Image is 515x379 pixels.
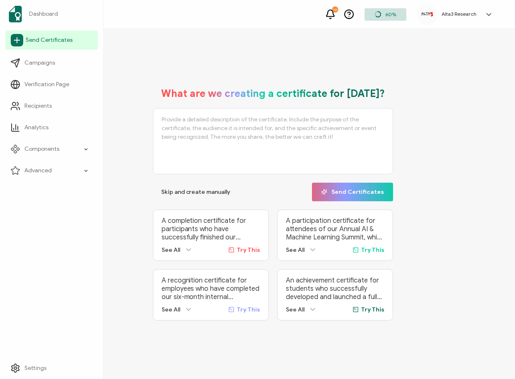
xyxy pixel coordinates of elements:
h5: Alta3 Research [442,11,476,17]
span: Skip and create manually [161,189,231,195]
a: Verification Page [5,76,98,93]
span: Try This [237,246,260,253]
span: See All [162,306,180,313]
span: Recipients [24,102,52,110]
p: A completion certificate for participants who have successfully finished our ‘Advanced Digital Ma... [162,217,260,241]
a: Dashboard [5,2,98,26]
span: Settings [24,364,46,372]
p: A recognition certificate for employees who have completed our six-month internal Leadership Deve... [162,276,260,301]
button: Skip and create manually [153,183,239,201]
span: Send Certificates [26,36,73,44]
span: Dashboard [29,10,58,18]
span: See All [286,246,305,253]
span: Try This [361,306,384,313]
p: A participation certificate for attendees of our Annual AI & Machine Learning Summit, which broug... [286,217,384,241]
button: Send Certificates [312,183,393,201]
img: 7ee72628-a328-4fe9-aed3-aef23534b8a8.png [421,12,433,16]
span: Components [24,145,59,153]
span: Try This [237,306,260,313]
a: Send Certificates [5,31,98,50]
a: Campaigns [5,55,98,71]
a: Recipients [5,98,98,114]
img: sertifier-logomark-colored.svg [9,6,22,22]
div: 12 [332,7,338,12]
h1: What are we creating a certificate for [DATE]? [161,87,385,100]
span: See All [286,306,305,313]
span: See All [162,246,180,253]
span: Verification Page [24,80,69,89]
span: Send Certificates [321,189,384,195]
a: Analytics [5,119,98,136]
span: 60% [385,11,396,17]
p: An achievement certificate for students who successfully developed and launched a fully functiona... [286,276,384,301]
span: Analytics [24,123,48,132]
a: Settings [5,360,98,377]
span: Advanced [24,167,52,175]
span: Try This [361,246,384,253]
span: Campaigns [24,59,55,67]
